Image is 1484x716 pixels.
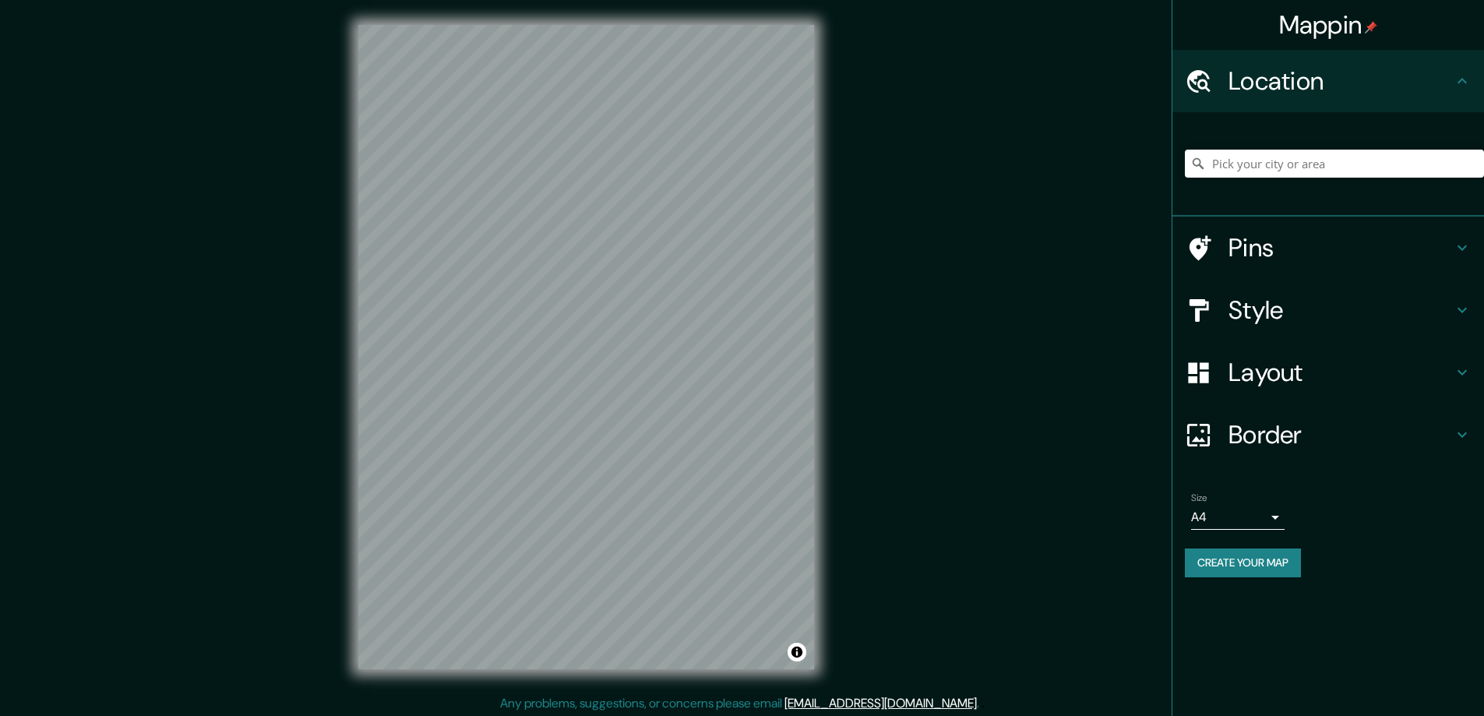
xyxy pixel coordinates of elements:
canvas: Map [358,25,814,669]
div: Location [1172,50,1484,112]
div: A4 [1191,505,1285,530]
a: [EMAIL_ADDRESS][DOMAIN_NAME] [784,695,977,711]
img: pin-icon.png [1365,21,1377,34]
div: Border [1172,404,1484,466]
h4: Border [1228,419,1453,450]
button: Create your map [1185,548,1301,577]
h4: Layout [1228,357,1453,388]
button: Toggle attribution [788,643,806,661]
h4: Pins [1228,232,1453,263]
input: Pick your city or area [1185,150,1484,178]
label: Size [1191,492,1207,505]
div: Layout [1172,341,1484,404]
p: Any problems, suggestions, or concerns please email . [500,694,979,713]
div: . [979,694,982,713]
div: Style [1172,279,1484,341]
h4: Style [1228,295,1453,326]
div: Pins [1172,217,1484,279]
div: . [982,694,985,713]
h4: Mappin [1279,9,1378,41]
h4: Location [1228,65,1453,97]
